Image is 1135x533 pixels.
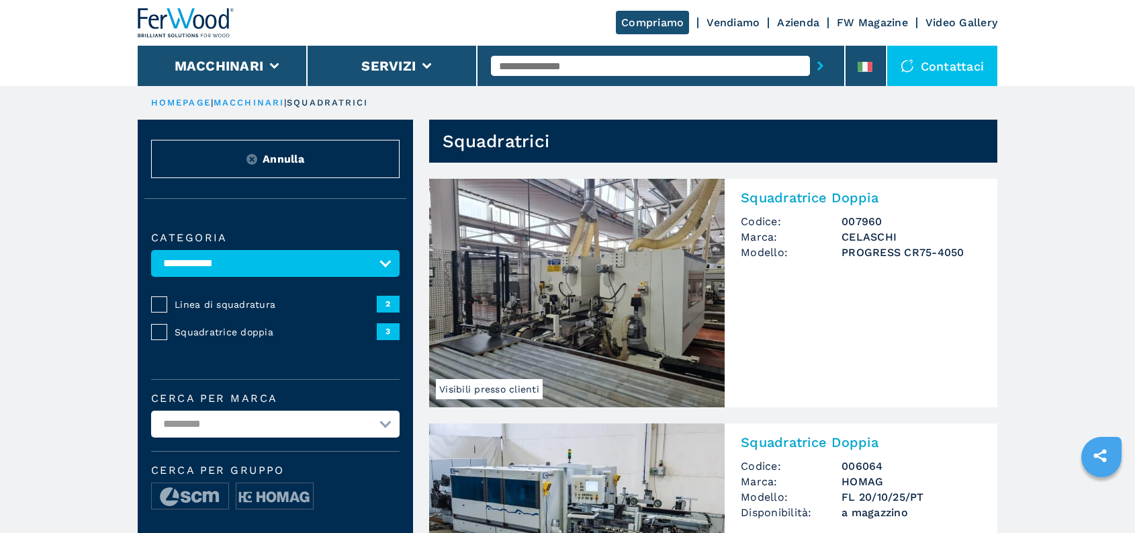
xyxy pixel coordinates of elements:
a: Video Gallery [925,16,997,29]
img: image [236,483,313,510]
label: Cerca per marca [151,393,400,404]
span: 3 [377,323,400,339]
a: HOMEPAGE [151,97,211,108]
a: sharethis [1083,439,1117,473]
img: Squadratrice Doppia CELASCHI PROGRESS CR75-4050 [429,179,725,407]
button: ResetAnnulla [151,140,400,178]
span: | [284,97,287,108]
span: Modello: [741,245,842,260]
span: Marca: [741,474,842,489]
span: Squadratrice doppia [175,325,377,339]
span: a magazzino [842,505,981,520]
span: Marca: [741,229,842,245]
h3: CELASCHI [842,229,981,245]
div: Contattaci [887,46,998,86]
button: Macchinari [175,58,264,74]
h2: Squadratrice Doppia [741,434,981,450]
label: Categoria [151,233,400,243]
h3: PROGRESS CR75-4050 [842,245,981,260]
span: Disponibilità: [741,505,842,520]
a: Vendiamo [707,16,760,29]
span: Visibili presso clienti [436,379,543,399]
h3: HOMAG [842,474,981,489]
img: Ferwood [138,8,234,38]
span: 2 [377,296,400,312]
img: Reset [246,154,257,165]
button: submit-button [810,50,831,81]
a: FW Magazine [837,16,908,29]
iframe: Chat [1078,473,1125,523]
h1: Squadratrici [443,130,549,152]
span: Annulla [263,151,304,167]
a: Compriamo [616,11,689,34]
span: | [211,97,214,108]
a: Azienda [777,16,819,29]
img: Contattaci [901,59,914,73]
span: Linea di squadratura [175,298,377,311]
a: Squadratrice Doppia CELASCHI PROGRESS CR75-4050Visibili presso clientiSquadratrice DoppiaCodice:0... [429,179,997,407]
a: macchinari [214,97,284,108]
button: Servizi [361,58,416,74]
span: Modello: [741,489,842,505]
h3: 006064 [842,458,981,474]
span: Cerca per Gruppo [151,465,400,476]
img: image [152,483,228,510]
span: Codice: [741,214,842,229]
p: squadratrici [287,97,368,109]
h3: FL 20/10/25/PT [842,489,981,505]
h3: 007960 [842,214,981,229]
h2: Squadratrice Doppia [741,190,981,206]
span: Codice: [741,458,842,474]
